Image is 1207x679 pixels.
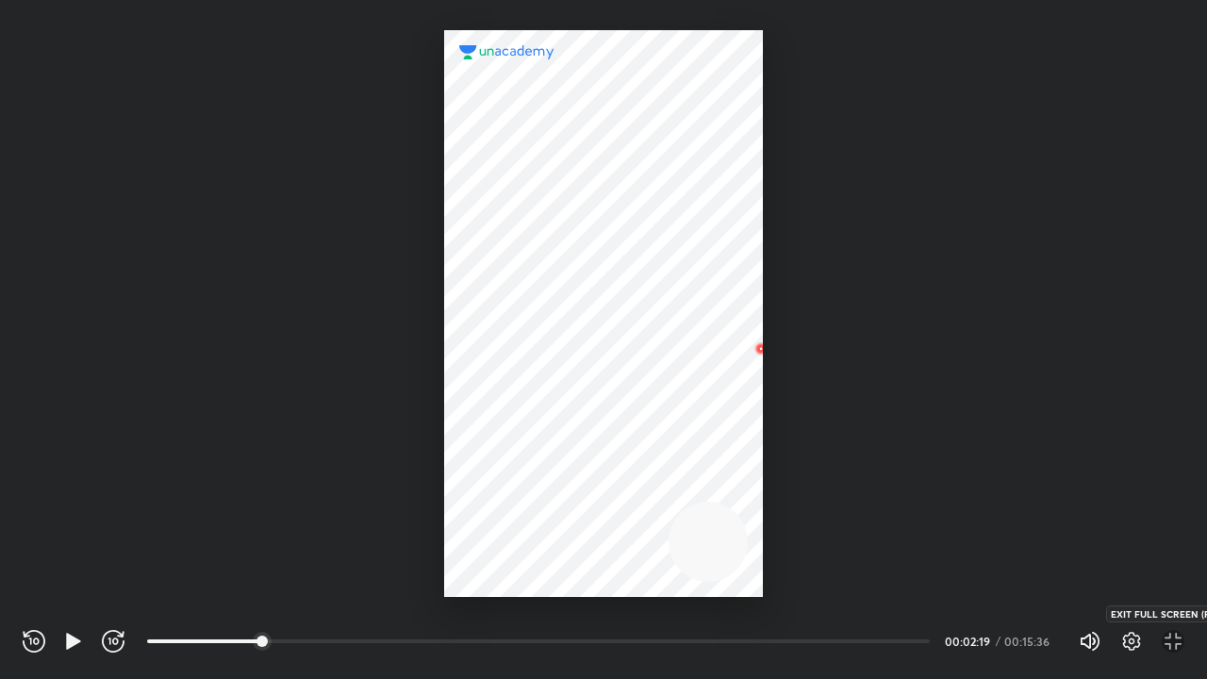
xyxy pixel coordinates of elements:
[750,338,772,360] img: wMgqJGBwKWe8AAAAABJRU5ErkJggg==
[945,636,992,647] div: 00:02:19
[459,45,554,59] img: logo.2a7e12a2.svg
[996,636,1000,647] div: /
[1004,636,1056,647] div: 00:15:36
